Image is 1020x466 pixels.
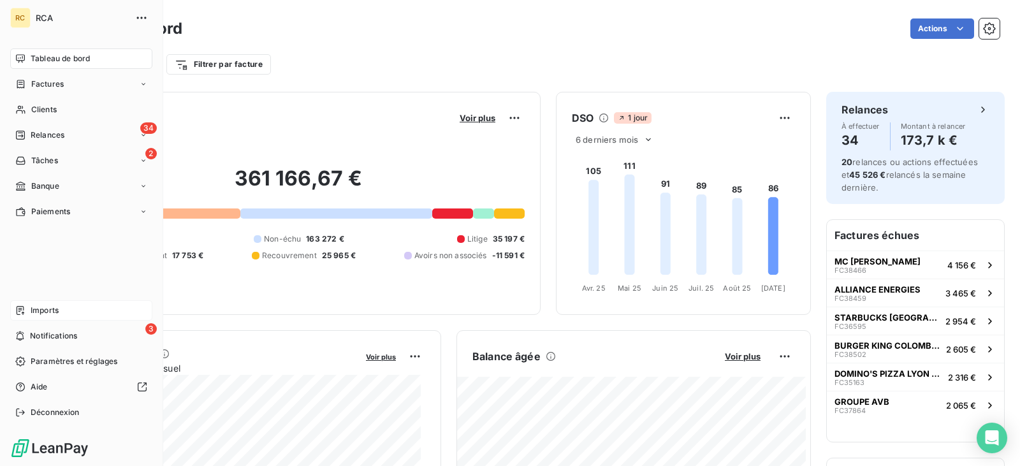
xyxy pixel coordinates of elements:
span: 25 965 € [322,250,356,261]
span: relances ou actions effectuées et relancés la semaine dernière. [841,157,978,193]
img: Logo LeanPay [10,438,89,458]
h2: 361 166,67 € [72,166,525,204]
span: Paramètres et réglages [31,356,117,367]
span: Déconnexion [31,407,80,418]
span: 17 753 € [172,250,203,261]
h6: Factures échues [827,220,1004,251]
span: Montant à relancer [901,122,966,130]
span: Banque [31,180,59,192]
span: 2 065 € [946,400,976,411]
h4: 173,7 k € [901,130,966,150]
h4: 34 [841,130,880,150]
span: 6 derniers mois [576,135,638,145]
span: 3 465 € [945,288,976,298]
span: Chiffre d'affaires mensuel [72,361,357,375]
span: Voir plus [460,113,495,123]
span: DOMINO'S PIZZA LYON 8 MERMOZ [834,368,943,379]
span: Recouvrement [262,250,317,261]
span: BURGER KING COLOMBIER SAUGNIEU [834,340,941,351]
span: 2 605 € [946,344,976,354]
span: Avoirs non associés [414,250,487,261]
span: RCA [36,13,127,23]
span: 20 [841,157,852,167]
span: FC38502 [834,351,866,358]
button: BURGER KING COLOMBIER SAUGNIEUFC385022 605 € [827,335,1004,363]
span: Tâches [31,155,58,166]
span: ALLIANCE ENERGIES [834,284,921,295]
span: MC [PERSON_NAME] [834,256,921,266]
h6: Balance âgée [472,349,541,364]
button: Voir plus [721,351,764,362]
span: Imports [31,305,59,316]
tspan: Juin 25 [652,284,678,293]
div: RC [10,8,31,28]
tspan: Août 25 [723,284,751,293]
span: STARBUCKS [GEOGRAPHIC_DATA] [834,312,940,323]
span: 4 156 € [947,260,976,270]
div: Open Intercom Messenger [977,423,1007,453]
tspan: Mai 25 [618,284,641,293]
span: 2 316 € [948,372,976,382]
span: Voir plus [725,351,761,361]
span: Non-échu [264,233,301,245]
span: Aide [31,381,48,393]
h6: DSO [572,110,594,126]
button: ALLIANCE ENERGIESFC384593 465 € [827,279,1004,307]
tspan: [DATE] [761,284,785,293]
span: Voir plus [366,353,396,361]
a: Aide [10,377,152,397]
tspan: Juil. 25 [688,284,714,293]
span: Litige [467,233,488,245]
button: STARBUCKS [GEOGRAPHIC_DATA]FC365952 954 € [827,307,1004,335]
button: GROUPE AVBFC378642 065 € [827,391,1004,419]
span: 35 197 € [493,233,525,245]
span: Paiements [31,206,70,217]
button: DOMINO'S PIZZA LYON 8 MERMOZFC351632 316 € [827,363,1004,391]
h6: Relances [841,102,888,117]
button: Actions [910,18,974,39]
span: FC36595 [834,323,866,330]
span: 2 954 € [945,316,976,326]
tspan: Avr. 25 [582,284,606,293]
button: Filtrer par facture [166,54,271,75]
span: FC38466 [834,266,866,274]
span: 34 [140,122,157,134]
button: Voir plus [456,112,499,124]
span: FC35163 [834,379,864,386]
span: FC38459 [834,295,866,302]
span: Factures [31,78,64,90]
span: Relances [31,129,64,141]
span: À effectuer [841,122,880,130]
span: 3 [145,323,157,335]
button: Voir plus [362,351,400,362]
span: FC37864 [834,407,866,414]
button: MC [PERSON_NAME]FC384664 156 € [827,251,1004,279]
span: GROUPE AVB [834,397,889,407]
span: Notifications [30,330,77,342]
span: 1 jour [614,112,652,124]
span: 2 [145,148,157,159]
span: Tableau de bord [31,53,90,64]
span: 45 526 € [849,170,885,180]
span: -11 591 € [492,250,525,261]
span: Clients [31,104,57,115]
span: 163 272 € [306,233,344,245]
